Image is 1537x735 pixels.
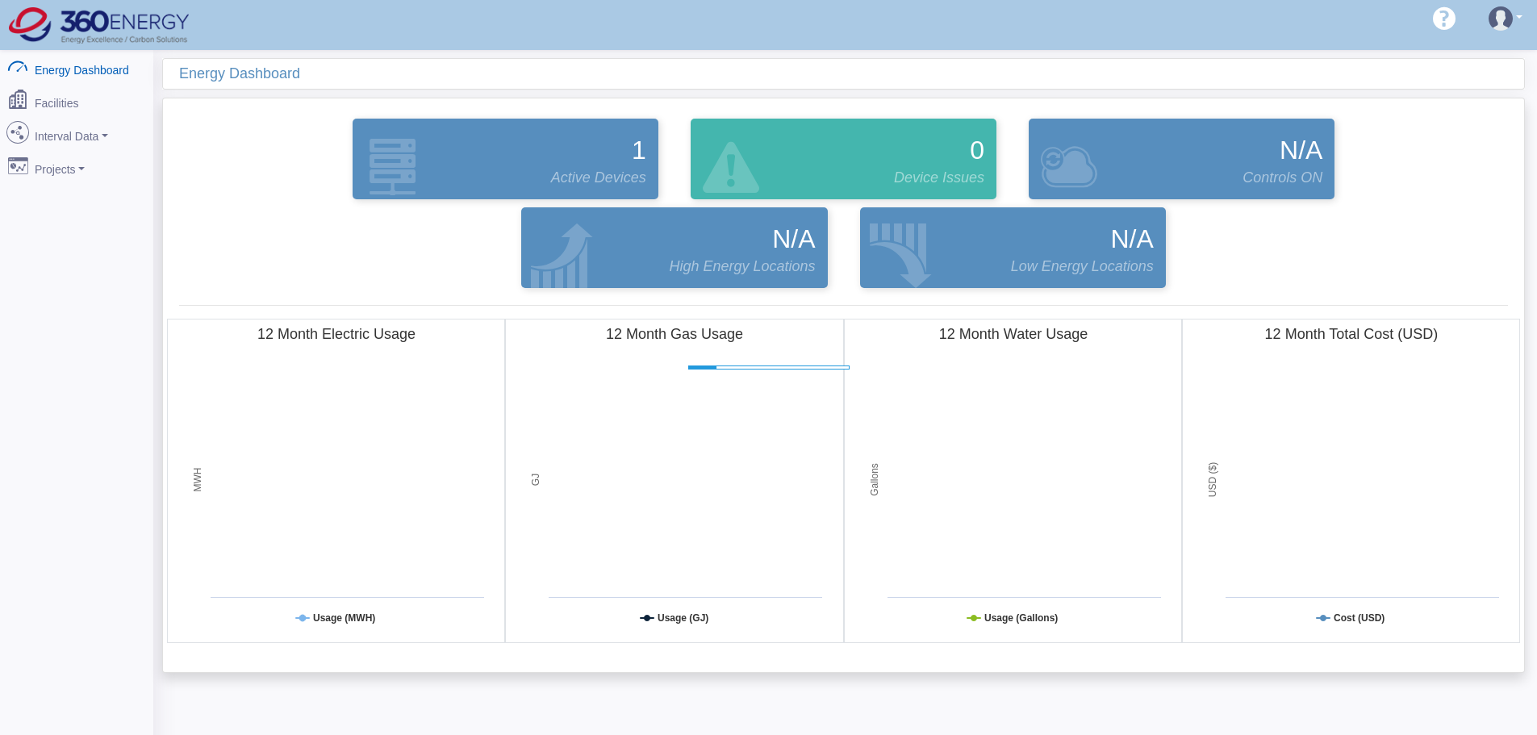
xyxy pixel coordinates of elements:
[938,326,1087,342] tspan: 12 Month Water Usage
[1110,219,1153,258] span: N/A
[894,167,984,189] span: Device Issues
[179,59,1524,89] div: Energy Dashboard
[1011,256,1154,278] span: Low Energy Locations
[632,131,646,169] span: 1
[192,468,203,492] tspan: MWH
[869,463,880,496] tspan: Gallons
[772,219,815,258] span: N/A
[1207,462,1218,497] tspan: USD ($)
[669,256,815,278] span: High Energy Locations
[606,326,743,342] tspan: 12 Month Gas Usage
[349,119,662,199] a: 1 Active Devices
[1334,612,1385,624] tspan: Cost (USD)
[658,612,708,624] tspan: Usage (GJ)
[313,612,375,624] tspan: Usage (MWH)
[551,167,646,189] span: Active Devices
[675,115,1013,203] div: Devices that are active and configured but are in an error state.
[1280,131,1322,169] span: N/A
[1243,167,1322,189] span: Controls ON
[1489,6,1513,31] img: user-3.svg
[336,115,675,203] div: Devices that are actively reporting data.
[257,326,416,342] tspan: 12 Month Electric Usage
[984,612,1058,624] tspan: Usage (Gallons)
[1264,326,1438,342] tspan: 12 Month Total Cost (USD)
[970,131,984,169] span: 0
[530,474,541,486] tspan: GJ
